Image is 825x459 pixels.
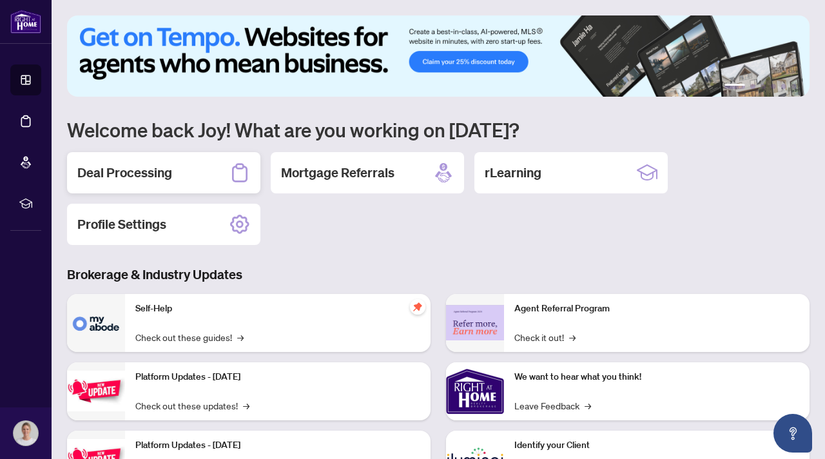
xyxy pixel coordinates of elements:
[67,117,810,142] h1: Welcome back Joy! What are you working on [DATE]?
[67,371,125,411] img: Platform Updates - July 21, 2025
[514,398,591,413] a: Leave Feedback→
[10,10,41,34] img: logo
[514,302,799,316] p: Agent Referral Program
[514,438,799,453] p: Identify your Client
[410,299,425,315] span: pushpin
[237,330,244,344] span: →
[761,84,766,89] button: 3
[724,84,745,89] button: 1
[585,398,591,413] span: →
[67,15,810,97] img: Slide 0
[135,398,249,413] a: Check out these updates!→
[771,84,776,89] button: 4
[281,164,394,182] h2: Mortgage Referrals
[67,266,810,284] h3: Brokerage & Industry Updates
[77,215,166,233] h2: Profile Settings
[243,398,249,413] span: →
[14,421,38,445] img: Profile Icon
[750,84,755,89] button: 2
[135,302,420,316] p: Self-Help
[569,330,576,344] span: →
[135,330,244,344] a: Check out these guides!→
[446,305,504,340] img: Agent Referral Program
[514,370,799,384] p: We want to hear what you think!
[791,84,797,89] button: 6
[446,362,504,420] img: We want to hear what you think!
[135,438,420,453] p: Platform Updates - [DATE]
[77,164,172,182] h2: Deal Processing
[773,414,812,453] button: Open asap
[514,330,576,344] a: Check it out!→
[135,370,420,384] p: Platform Updates - [DATE]
[781,84,786,89] button: 5
[485,164,541,182] h2: rLearning
[67,294,125,352] img: Self-Help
